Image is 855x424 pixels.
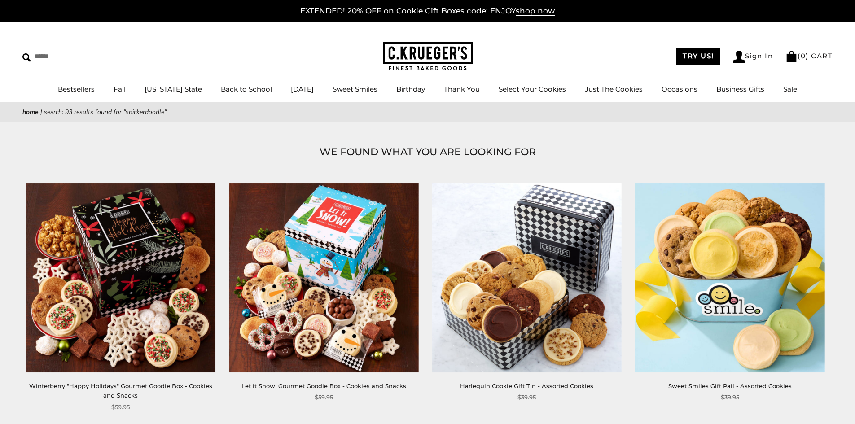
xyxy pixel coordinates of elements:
a: [US_STATE] State [145,85,202,93]
span: $59.95 [111,402,130,412]
a: Fall [114,85,126,93]
a: Harlequin Cookie Gift Tin - Assorted Cookies [460,382,593,389]
h1: WE FOUND WHAT YOU ARE LOOKING FOR [36,144,819,160]
span: 0 [801,52,806,60]
a: Thank You [444,85,480,93]
img: Search [22,53,31,62]
img: Sweet Smiles Gift Pail - Assorted Cookies [635,183,824,372]
a: Birthday [396,85,425,93]
a: Business Gifts [716,85,764,93]
input: Search [22,49,129,63]
a: Occasions [662,85,697,93]
img: Let it Snow! Gourmet Goodie Box - Cookies and Snacks [229,183,418,372]
img: Harlequin Cookie Gift Tin - Assorted Cookies [432,183,622,372]
img: Bag [785,51,798,62]
img: C.KRUEGER'S [383,42,473,71]
a: Winterberry "Happy Holidays" Gourmet Goodie Box - Cookies and Snacks [29,382,212,399]
a: Let it Snow! Gourmet Goodie Box - Cookies and Snacks [241,382,406,389]
a: (0) CART [785,52,833,60]
span: Search: 93 results found for "snickerdoodle" [44,108,167,116]
img: Account [733,51,745,63]
a: Just The Cookies [585,85,643,93]
a: EXTENDED! 20% OFF on Cookie Gift Boxes code: ENJOYshop now [300,6,555,16]
span: | [40,108,42,116]
a: Home [22,108,39,116]
span: $59.95 [315,393,333,402]
a: [DATE] [291,85,314,93]
a: Sweet Smiles Gift Pail - Assorted Cookies [668,382,792,389]
nav: breadcrumbs [22,107,833,117]
span: shop now [516,6,555,16]
span: $39.95 [517,393,536,402]
span: $39.95 [721,393,739,402]
a: Sign In [733,51,773,63]
img: Winterberry "Happy Holidays" Gourmet Goodie Box - Cookies and Snacks [26,183,215,372]
a: Select Your Cookies [499,85,566,93]
a: Sale [783,85,797,93]
a: Bestsellers [58,85,95,93]
a: Sweet Smiles [333,85,377,93]
a: Back to School [221,85,272,93]
a: TRY US! [676,48,720,65]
